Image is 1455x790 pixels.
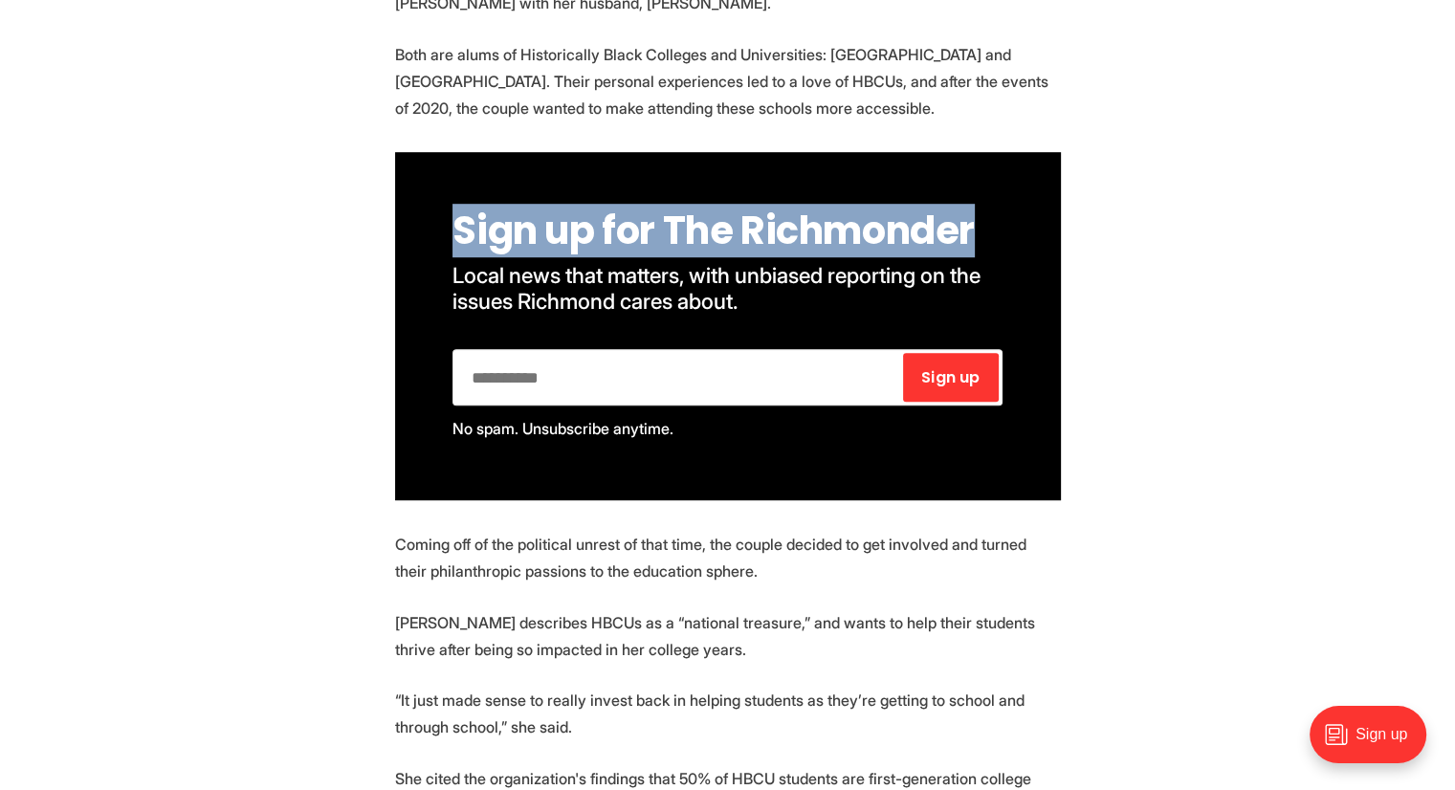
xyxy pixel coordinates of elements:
[1293,696,1455,790] iframe: portal-trigger
[395,41,1061,121] p: Both are alums of Historically Black Colleges and Universities: [GEOGRAPHIC_DATA] and [GEOGRAPHIC...
[395,687,1061,740] p: “It just made sense to really invest back in helping students as they’re getting to school and th...
[452,204,975,257] span: Sign up for The Richmonder
[452,262,985,314] span: Local news that matters, with unbiased reporting on the issues Richmond cares about.
[903,353,999,402] button: Sign up
[395,531,1061,584] p: Coming off of the political unrest of that time, the couple decided to get involved and turned th...
[452,419,673,438] span: No spam. Unsubscribe anytime.
[395,609,1061,663] p: [PERSON_NAME] describes HBCUs as a “national treasure,” and wants to help their students thrive a...
[921,370,980,385] span: Sign up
